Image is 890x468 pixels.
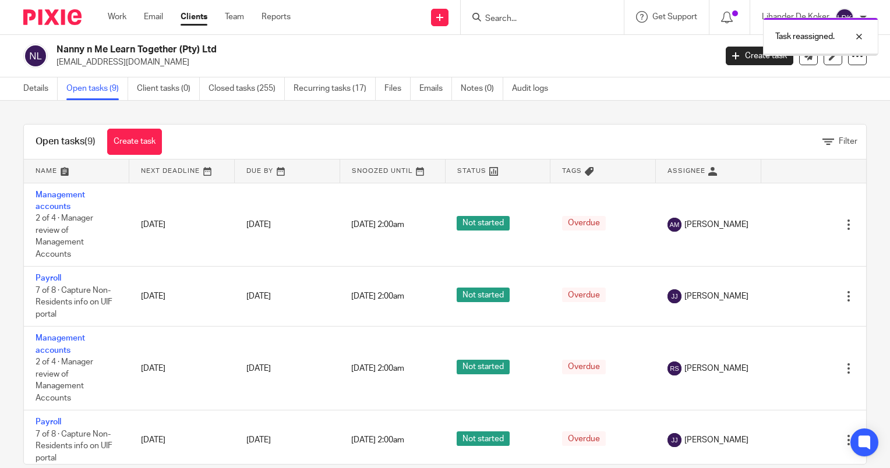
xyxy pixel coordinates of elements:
[129,183,235,267] td: [DATE]
[23,9,82,25] img: Pixie
[351,292,404,300] span: [DATE] 2:00am
[108,11,126,23] a: Work
[23,77,58,100] a: Details
[457,360,510,374] span: Not started
[512,77,557,100] a: Audit logs
[457,216,510,231] span: Not started
[562,288,606,302] span: Overdue
[107,129,162,155] a: Create task
[144,11,163,23] a: Email
[36,191,85,211] a: Management accounts
[225,11,244,23] a: Team
[351,436,404,444] span: [DATE] 2:00am
[775,31,835,42] p: Task reassigned.
[66,77,128,100] a: Open tasks (9)
[684,363,748,374] span: [PERSON_NAME]
[384,77,411,100] a: Files
[351,221,404,229] span: [DATE] 2:00am
[352,168,413,174] span: Snoozed Until
[36,136,96,148] h1: Open tasks
[36,286,112,318] span: 7 of 8 · Capture Non-Residents info on UIF portal
[262,11,291,23] a: Reports
[461,77,503,100] a: Notes (0)
[839,137,857,146] span: Filter
[562,431,606,446] span: Overdue
[181,11,207,23] a: Clients
[36,418,61,426] a: Payroll
[457,288,510,302] span: Not started
[36,274,61,282] a: Payroll
[667,289,681,303] img: svg%3E
[684,434,748,446] span: [PERSON_NAME]
[726,47,793,65] a: Create task
[246,221,271,229] span: [DATE]
[246,364,271,373] span: [DATE]
[835,8,854,27] img: svg%3E
[84,137,96,146] span: (9)
[137,77,200,100] a: Client tasks (0)
[457,168,486,174] span: Status
[684,290,748,302] span: [PERSON_NAME]
[294,77,376,100] a: Recurring tasks (17)
[56,56,708,68] p: [EMAIL_ADDRESS][DOMAIN_NAME]
[667,218,681,232] img: svg%3E
[562,168,582,174] span: Tags
[667,433,681,447] img: svg%3E
[129,327,235,410] td: [DATE]
[562,360,606,374] span: Overdue
[419,77,452,100] a: Emails
[23,44,48,68] img: svg%3E
[246,436,271,444] span: [DATE]
[36,358,93,402] span: 2 of 4 · Manager review of Management Accounts
[209,77,285,100] a: Closed tasks (255)
[246,292,271,300] span: [DATE]
[351,364,404,373] span: [DATE] 2:00am
[457,431,510,446] span: Not started
[56,44,578,56] h2: Nanny n Me Learn Together (Pty) Ltd
[36,214,93,258] span: 2 of 4 · Manager review of Management Accounts
[129,267,235,327] td: [DATE]
[36,430,112,462] span: 7 of 8 · Capture Non-Residents info on UIF portal
[562,216,606,231] span: Overdue
[684,219,748,231] span: [PERSON_NAME]
[36,334,85,354] a: Management accounts
[667,361,681,375] img: svg%3E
